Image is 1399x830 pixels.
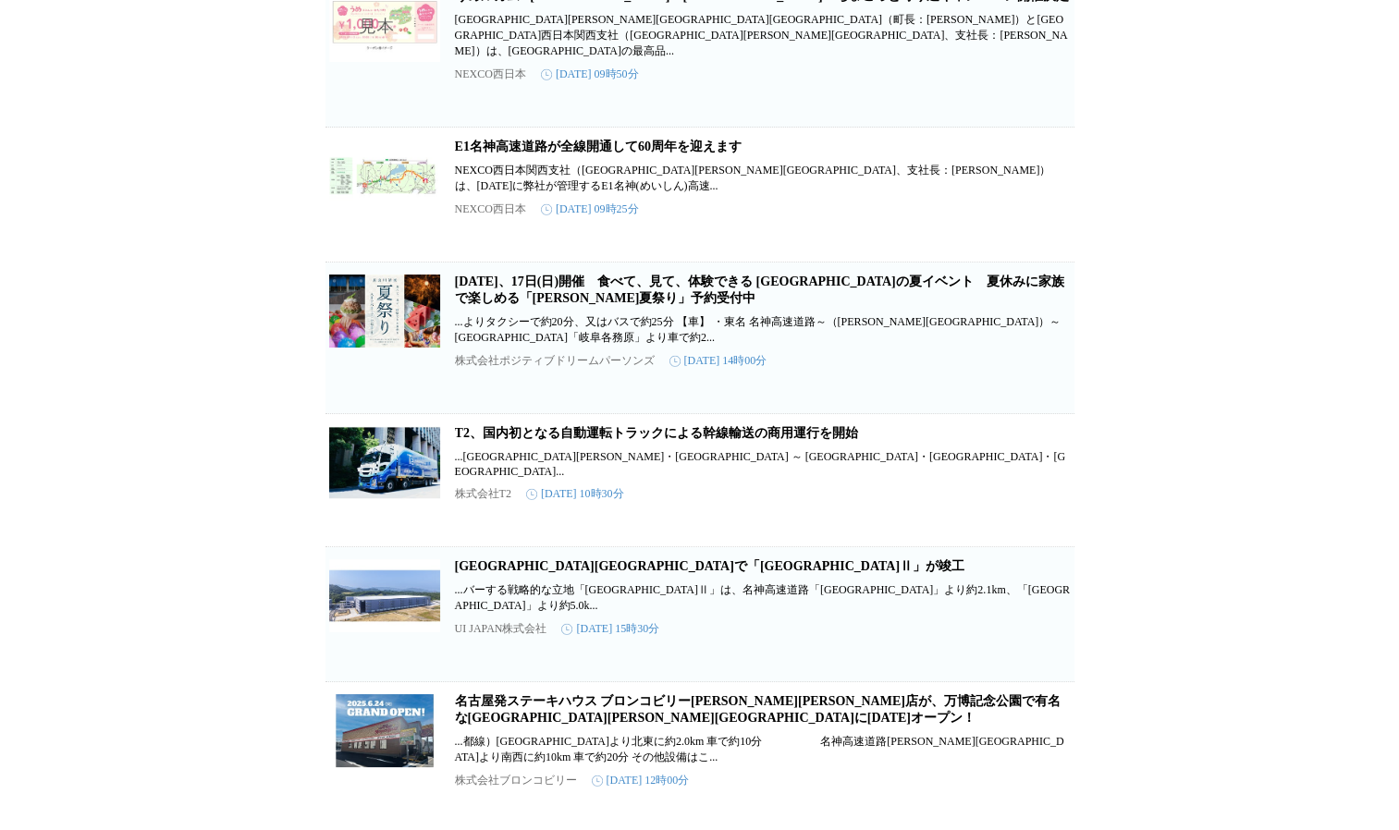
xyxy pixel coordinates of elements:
p: NEXCO西日本関西支社（[GEOGRAPHIC_DATA][PERSON_NAME][GEOGRAPHIC_DATA]、支社長：[PERSON_NAME]）は、[DATE]に弊社が管理するE1... [455,163,1071,194]
a: [DATE]、17日(日)開催 食べて、見て、体験できる [GEOGRAPHIC_DATA]の夏イベント 夏休みに家族で楽しめる「[PERSON_NAME]夏祭り」予約受付中 [455,275,1064,305]
time: [DATE] 14時00分 [669,353,767,369]
img: 滋賀県湖南市で「UI湖南ロジスティクスセンターⅡ」が竣工 [329,558,440,632]
p: ...よりタクシーで約20分、又はバスで約25分 【車】 ・東名 名神高速道路～（[PERSON_NAME][GEOGRAPHIC_DATA]）～[GEOGRAPHIC_DATA]「岐阜各務原」... [455,314,1071,346]
p: NEXCO西日本 [455,67,526,82]
time: [DATE] 15時30分 [561,621,659,637]
img: E1名神高速道路が全線開通して60周年を迎えます [329,139,440,213]
img: 8月16日(土)、17日(日)開催 食べて、見て、体験できる 長良川清流ホテルの夏イベント 夏休みに家族で楽しめる「長良川清流夏祭り」予約受付中 [329,274,440,348]
img: T2、国内初となる自動運転トラックによる幹線輸送の商用運行を開始 [329,425,440,499]
p: 株式会社ポジティブドリームパーソンズ [455,353,655,369]
p: NEXCO西日本 [455,201,526,217]
a: T2、国内初となる自動運転トラックによる幹線輸送の商用運行を開始 [455,426,858,440]
a: E1名神高速道路が全線開通して60周年を迎えます [455,140,742,153]
p: 株式会社T2 [455,486,511,502]
time: [DATE] 09時50分 [541,67,639,82]
a: [GEOGRAPHIC_DATA][GEOGRAPHIC_DATA]で「[GEOGRAPHIC_DATA]Ⅱ」が竣工 [455,559,964,573]
time: [DATE] 09時25分 [541,201,639,217]
p: ...都線）[GEOGRAPHIC_DATA]より北東に約2.0km 車で約10分 名神高速道路[PERSON_NAME][GEOGRAPHIC_DATA]より南西に約10km 車で約20分 そ... [455,734,1071,765]
a: 名古屋発ステーキハウス ブロンコビリー[PERSON_NAME][PERSON_NAME]店が、万博記念公園で有名な[GEOGRAPHIC_DATA][PERSON_NAME][GEOGRAPH... [455,694,1061,725]
time: [DATE] 10時30分 [526,486,624,502]
p: 株式会社ブロンコビリー [455,773,577,788]
p: [GEOGRAPHIC_DATA][PERSON_NAME][GEOGRAPHIC_DATA][GEOGRAPHIC_DATA]（町長：[PERSON_NAME]）と[GEOGRAPHIC_DA... [455,12,1071,59]
time: [DATE] 12時00分 [592,773,690,788]
p: ...バーする戦略的な立地「[GEOGRAPHIC_DATA]Ⅱ」は、名神高速道路「[GEOGRAPHIC_DATA]」より約2.1km、「[GEOGRAPHIC_DATA]」より約5.0k... [455,582,1071,614]
img: 名古屋発ステーキハウス ブロンコビリー吹田岸部店が、万博記念公園で有名な大阪府吹田市に6/24（火）オープン！ [329,693,440,767]
p: UI JAPAN株式会社 [455,621,547,637]
p: ...[GEOGRAPHIC_DATA][PERSON_NAME]・[GEOGRAPHIC_DATA] ～ [GEOGRAPHIC_DATA]・[GEOGRAPHIC_DATA]・[GEOGRA... [455,449,1071,479]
